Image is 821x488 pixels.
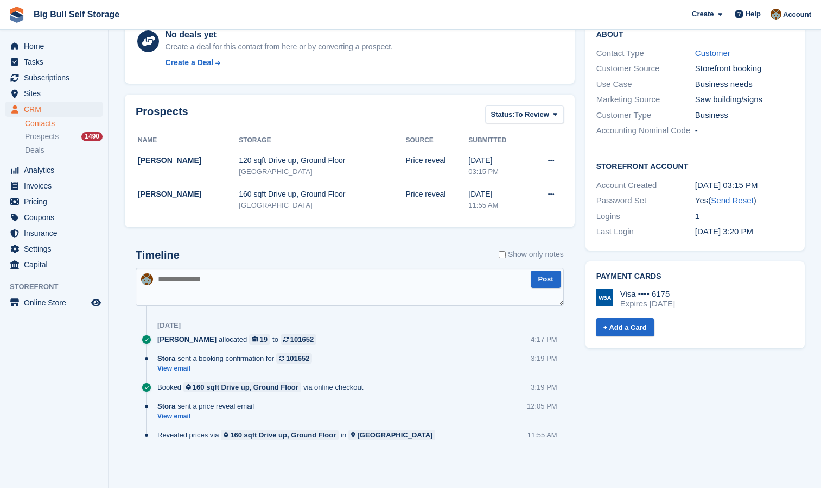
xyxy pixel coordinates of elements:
[157,401,175,411] span: Stora
[406,132,469,149] th: Source
[596,272,794,281] h2: Payment cards
[136,132,239,149] th: Name
[24,178,89,193] span: Invoices
[358,430,433,440] div: [GEOGRAPHIC_DATA]
[499,249,564,260] label: Show only notes
[239,132,405,149] th: Storage
[5,39,103,54] a: menu
[695,62,794,75] div: Storefront booking
[9,7,25,23] img: stora-icon-8386f47178a22dfd0bd8f6a31ec36ba5ce8667c1dd55bd0f319d3a0aa187defe.svg
[527,430,557,440] div: 11:55 AM
[157,412,259,421] a: View email
[771,9,781,20] img: Mike Llewellen Palmer
[695,210,794,223] div: 1
[157,321,181,330] div: [DATE]
[138,189,239,200] div: [PERSON_NAME]
[5,257,103,272] a: menu
[596,195,695,207] div: Password Set
[695,179,794,192] div: [DATE] 03:15 PM
[5,162,103,178] a: menu
[24,295,89,310] span: Online Store
[5,210,103,225] a: menu
[25,131,103,142] a: Prospects 1490
[157,382,368,392] div: Booked via online checkout
[5,54,103,70] a: menu
[596,318,654,336] a: + Add a Card
[5,178,103,193] a: menu
[596,160,794,171] h2: Storefront Account
[596,210,695,223] div: Logins
[239,155,405,166] div: 120 sqft Drive up, Ground Floor
[157,353,175,364] span: Stora
[596,78,695,91] div: Use Case
[24,70,89,85] span: Subscriptions
[531,353,557,364] div: 3:19 PM
[24,210,89,225] span: Coupons
[249,334,270,345] a: 19
[695,227,753,236] time: 2025-08-14 14:20:09 UTC
[25,145,103,156] a: Deals
[783,9,811,20] span: Account
[527,401,557,411] div: 12:05 PM
[138,155,239,166] div: [PERSON_NAME]
[695,124,794,137] div: -
[711,196,753,205] a: Send Reset
[24,226,89,241] span: Insurance
[695,109,794,122] div: Business
[24,194,89,209] span: Pricing
[90,296,103,309] a: Preview store
[276,353,312,364] a: 101652
[141,273,153,285] img: Mike Llewellen Palmer
[695,195,794,207] div: Yes
[5,226,103,241] a: menu
[221,430,339,440] a: 160 sqft Drive up, Ground Floor
[468,189,528,200] div: [DATE]
[166,41,393,53] div: Create a deal for this contact from here or by converting a prospect.
[596,109,695,122] div: Customer Type
[596,124,695,137] div: Accounting Nominal Code
[136,105,188,126] h2: Prospects
[596,28,794,39] h2: About
[596,62,695,75] div: Customer Source
[166,57,393,68] a: Create a Deal
[5,70,103,85] a: menu
[531,271,561,289] button: Post
[281,334,316,345] a: 101652
[29,5,124,23] a: Big Bull Self Storage
[406,189,469,200] div: Price reveal
[5,86,103,101] a: menu
[157,334,217,345] span: [PERSON_NAME]
[596,289,613,306] img: Visa Logo
[708,196,756,205] span: ( )
[596,47,695,60] div: Contact Type
[24,39,89,54] span: Home
[5,102,103,117] a: menu
[596,93,695,106] div: Marketing Source
[485,105,564,123] button: Status: To Review
[260,334,268,345] div: 19
[10,281,108,292] span: Storefront
[193,382,298,392] div: 160 sqft Drive up, Ground Floor
[348,430,435,440] a: [GEOGRAPHIC_DATA]
[468,200,528,211] div: 11:55 AM
[491,109,515,120] span: Status:
[695,48,730,58] a: Customer
[596,226,695,238] div: Last Login
[166,28,393,41] div: No deals yet
[286,353,309,364] div: 101652
[515,109,549,120] span: To Review
[692,9,714,20] span: Create
[24,54,89,70] span: Tasks
[24,86,89,101] span: Sites
[157,364,317,373] a: View email
[695,93,794,106] div: Saw building/signs
[239,166,405,177] div: [GEOGRAPHIC_DATA]
[25,132,59,142] span: Prospects
[157,430,441,440] div: Revealed prices via in
[24,162,89,178] span: Analytics
[25,145,44,155] span: Deals
[468,166,528,177] div: 03:15 PM
[230,430,336,440] div: 160 sqft Drive up, Ground Floor
[290,334,314,345] div: 101652
[596,179,695,192] div: Account Created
